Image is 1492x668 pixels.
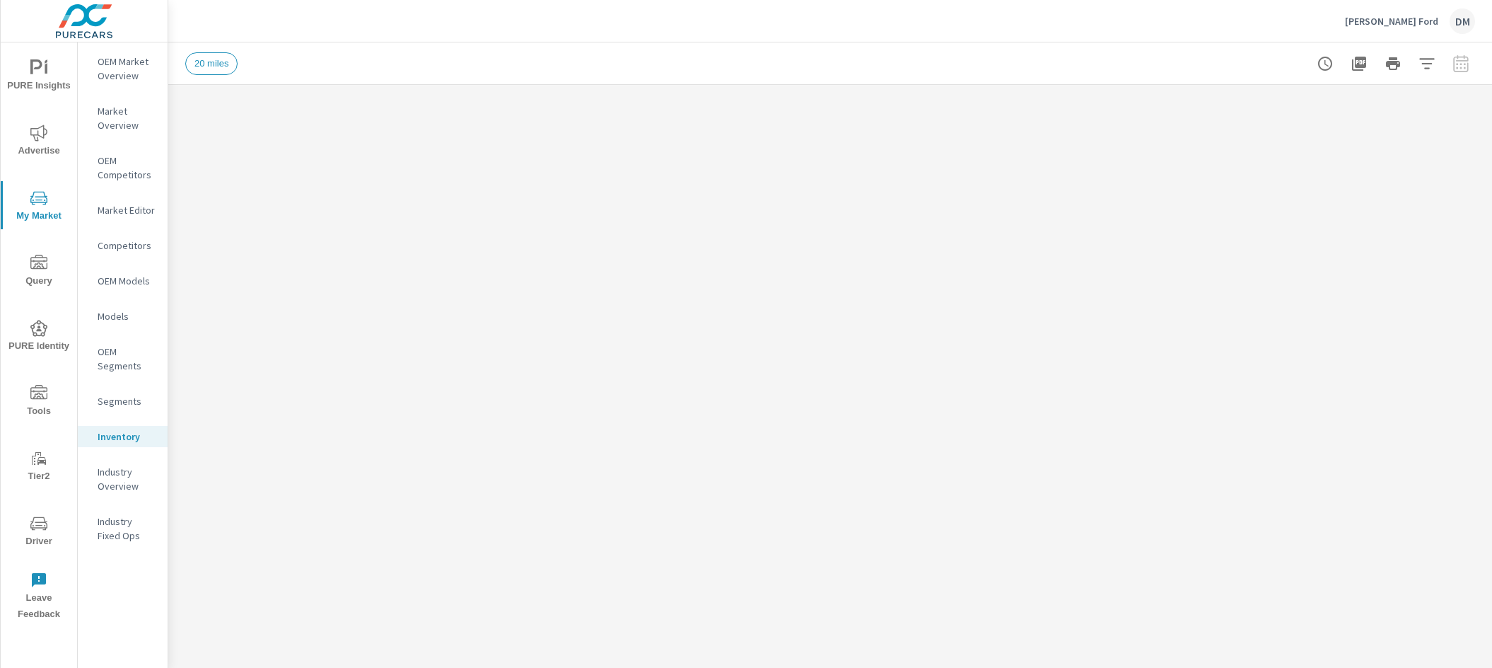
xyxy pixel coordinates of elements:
[98,54,156,83] p: OEM Market Overview
[78,461,168,497] div: Industry Overview
[5,572,73,623] span: Leave Feedback
[5,190,73,224] span: My Market
[78,100,168,136] div: Market Overview
[186,58,237,69] span: 20 miles
[1345,15,1438,28] p: [PERSON_NAME] Ford
[98,154,156,182] p: OEM Competitors
[1413,50,1441,78] button: Apply Filters
[1345,50,1373,78] button: "Export Report to PDF"
[5,385,73,420] span: Tools
[5,515,73,550] span: Driver
[78,200,168,221] div: Market Editor
[98,430,156,444] p: Inventory
[5,255,73,289] span: Query
[1450,8,1475,34] div: DM
[98,274,156,288] p: OEM Models
[78,150,168,185] div: OEM Competitors
[98,345,156,373] p: OEM Segments
[1,42,77,628] div: nav menu
[98,465,156,493] p: Industry Overview
[78,341,168,376] div: OEM Segments
[78,270,168,292] div: OEM Models
[5,320,73,355] span: PURE Identity
[98,309,156,323] p: Models
[5,125,73,159] span: Advertise
[1379,50,1407,78] button: Print Report
[98,514,156,543] p: Industry Fixed Ops
[78,391,168,412] div: Segments
[98,394,156,408] p: Segments
[78,235,168,256] div: Competitors
[78,306,168,327] div: Models
[78,51,168,86] div: OEM Market Overview
[98,104,156,132] p: Market Overview
[5,450,73,485] span: Tier2
[78,426,168,447] div: Inventory
[78,511,168,546] div: Industry Fixed Ops
[98,203,156,217] p: Market Editor
[5,59,73,94] span: PURE Insights
[98,238,156,253] p: Competitors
